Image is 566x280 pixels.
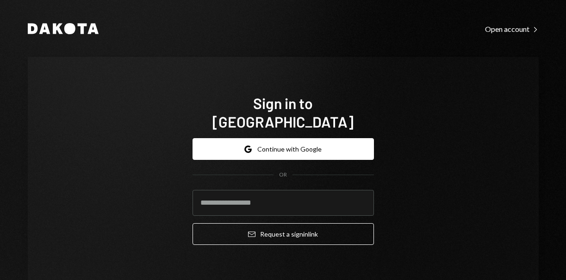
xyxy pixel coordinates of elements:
[193,138,374,160] button: Continue with Google
[485,24,539,34] div: Open account
[193,94,374,131] h1: Sign in to [GEOGRAPHIC_DATA]
[279,171,287,179] div: OR
[193,223,374,245] button: Request a signinlink
[485,24,539,34] a: Open account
